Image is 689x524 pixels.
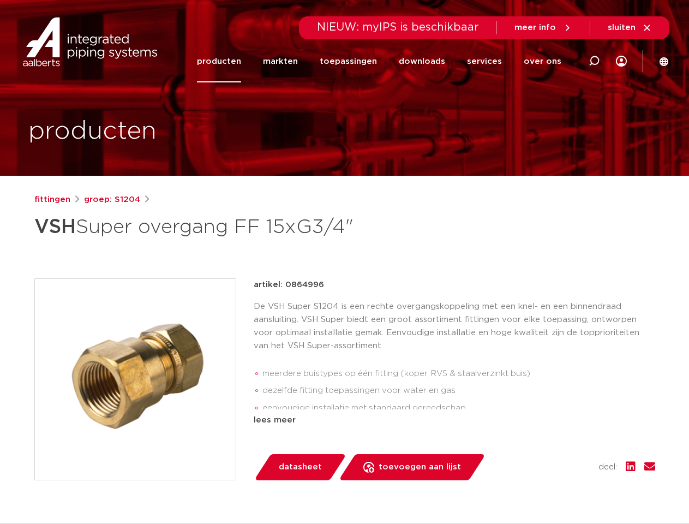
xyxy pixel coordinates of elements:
span: deel: [598,461,617,474]
span: sluiten [608,23,636,32]
a: producten [197,40,241,82]
img: Product Image for VSH Super overgang FF 15xG3/4" [35,279,236,480]
span: toevoegen aan lijst [379,458,461,476]
a: markten [263,40,298,82]
span: datasheet [279,458,322,476]
li: dezelfde fitting toepassingen voor water en gas [262,382,655,400]
a: datasheet [254,454,346,480]
a: services [467,40,502,82]
h1: Super overgang FF 15xG3/4" [34,211,444,243]
a: sluiten [608,23,652,33]
nav: Menu [197,40,561,82]
p: artikel: 0864996 [254,278,324,291]
a: meer info [514,23,572,33]
a: downloads [399,40,445,82]
a: fittingen [34,193,70,206]
a: groep: S1204 [84,193,140,206]
h1: producten [28,114,157,149]
span: meer info [514,23,556,32]
div: lees meer [254,414,655,427]
strong: VSH [34,217,76,237]
span: NIEUW: myIPS is beschikbaar [317,22,479,33]
p: De VSH Super S1204 is een rechte overgangskoppeling met een knel- en een binnendraad aansluiting.... [254,300,655,353]
a: over ons [524,40,561,82]
li: meerdere buistypes op één fitting (koper, RVS & staalverzinkt buis) [262,365,655,383]
li: eenvoudige installatie met standaard gereedschap [262,400,655,417]
a: toepassingen [320,40,377,82]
